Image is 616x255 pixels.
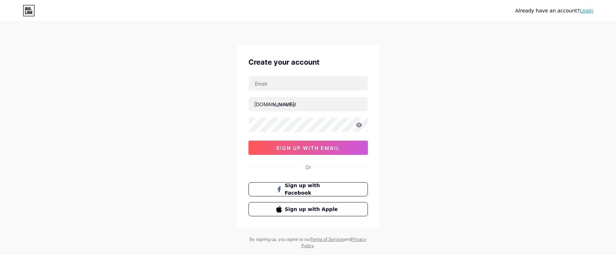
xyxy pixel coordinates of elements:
[254,101,296,108] div: [DOMAIN_NAME]/
[285,206,340,213] span: Sign up with Apple
[310,237,344,242] a: Terms of Service
[276,145,340,151] span: sign up with email
[249,97,368,111] input: username
[249,76,368,91] input: Email
[285,182,340,197] span: Sign up with Facebook
[515,7,593,15] div: Already have an account?
[248,182,368,196] button: Sign up with Facebook
[580,8,593,13] a: Login
[248,141,368,155] button: sign up with email
[248,57,368,67] div: Create your account
[305,163,311,171] div: Or
[248,202,368,216] button: Sign up with Apple
[248,236,369,249] div: By signing up, you agree to our and .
